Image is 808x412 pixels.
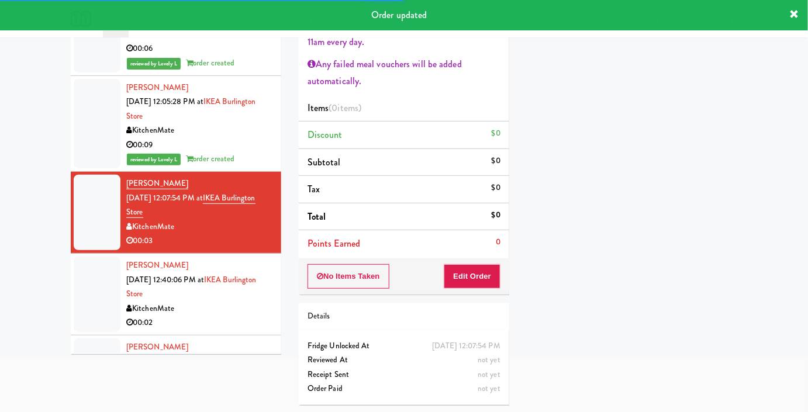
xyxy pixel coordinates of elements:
[126,96,203,107] span: [DATE] 12:05:28 PM at
[308,368,500,382] div: Receipt Sent
[126,178,188,189] a: [PERSON_NAME]
[126,192,203,203] span: [DATE] 12:07:54 PM at
[308,182,320,196] span: Tax
[492,154,500,168] div: $0
[492,208,500,223] div: $0
[126,220,272,234] div: KitchenMate
[71,254,281,335] li: [PERSON_NAME][DATE] 12:40:06 PM atIKEA Burlington StoreKitchenMate00:02
[126,234,272,248] div: 00:03
[496,235,500,250] div: 0
[126,41,272,56] div: 00:06
[444,264,500,289] button: Edit Order
[478,383,500,394] span: not yet
[308,382,500,396] div: Order Paid
[127,154,181,165] span: reviewed by Lovely L
[478,354,500,365] span: not yet
[126,259,188,271] a: [PERSON_NAME]
[126,274,204,285] span: [DATE] 12:40:06 PM at
[371,8,427,22] span: Order updated
[71,172,281,254] li: [PERSON_NAME][DATE] 12:07:54 PM atIKEA Burlington StoreKitchenMate00:03
[478,369,500,380] span: not yet
[308,309,500,324] div: Details
[492,181,500,195] div: $0
[308,264,389,289] button: No Items Taken
[308,237,360,250] span: Points Earned
[126,96,256,122] a: IKEA Burlington Store
[126,82,188,93] a: [PERSON_NAME]
[432,339,500,354] div: [DATE] 12:07:54 PM
[338,101,359,115] ng-pluralize: items
[308,155,341,169] span: Subtotal
[308,101,361,115] span: Items
[126,316,272,330] div: 00:02
[126,138,272,153] div: 00:09
[71,76,281,172] li: [PERSON_NAME][DATE] 12:05:28 PM atIKEA Burlington StoreKitchenMate00:09reviewed by Lovely Lorder ...
[186,57,234,68] span: order created
[186,153,234,164] span: order created
[329,101,362,115] span: (0 )
[308,339,500,354] div: Fridge Unlocked At
[308,210,326,223] span: Total
[126,123,272,138] div: KitchenMate
[127,58,181,70] span: reviewed by Lovely L
[126,341,188,352] a: [PERSON_NAME]
[126,302,272,316] div: KitchenMate
[308,128,343,141] span: Discount
[308,56,500,90] div: Any failed meal vouchers will be added automatically.
[492,126,500,141] div: $0
[308,353,500,368] div: Reviewed At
